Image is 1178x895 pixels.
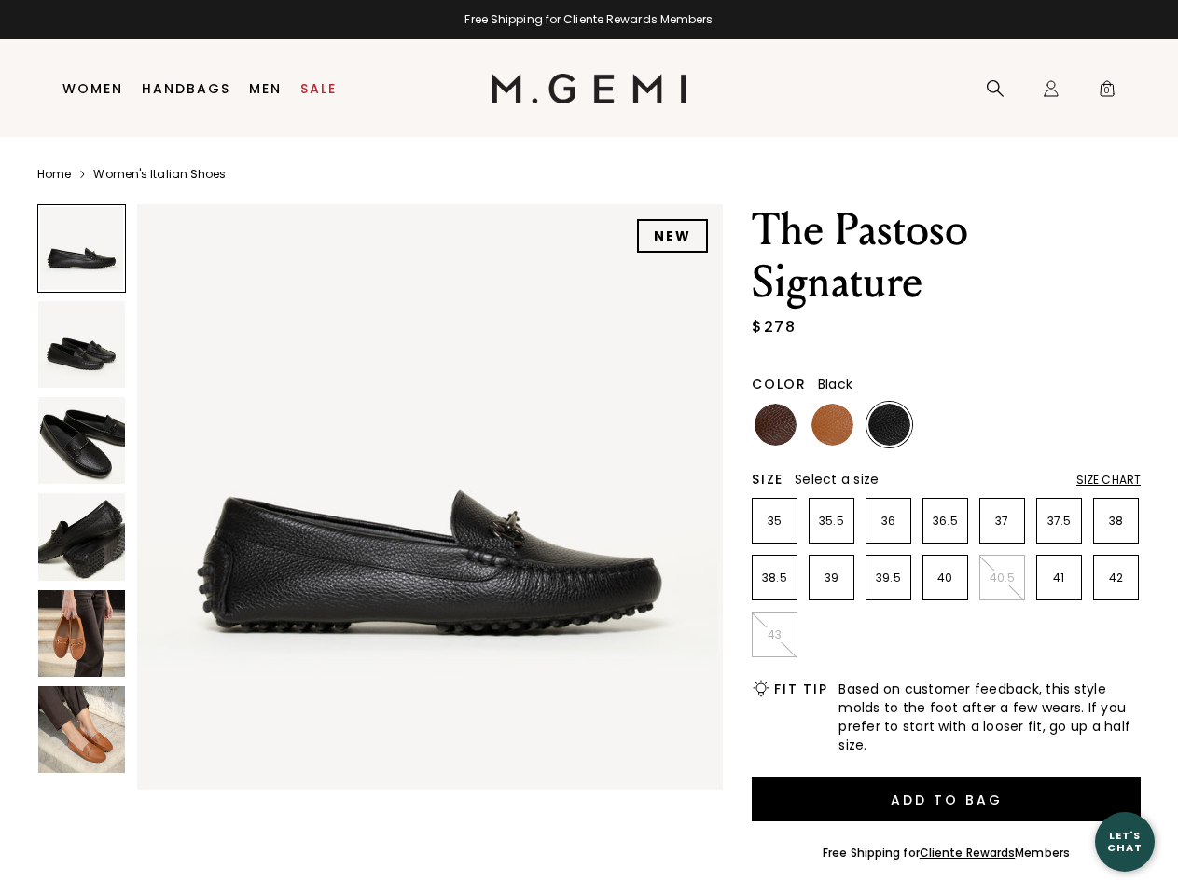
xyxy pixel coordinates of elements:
h2: Color [752,377,807,392]
div: Free Shipping for Members [823,846,1070,861]
p: 41 [1037,571,1081,585]
h2: Size [752,472,783,487]
p: 38 [1094,514,1138,529]
span: Based on customer feedback, this style molds to the foot after a few wears. If you prefer to star... [838,680,1141,754]
p: 36.5 [923,514,967,529]
a: Cliente Rewards [920,845,1016,861]
p: 35 [753,514,797,529]
p: 38.5 [753,571,797,585]
p: 37.5 [1037,514,1081,529]
img: Black [868,404,910,446]
a: Women [62,81,123,96]
span: Black [818,375,852,393]
a: Home [37,167,71,182]
div: Size Chart [1076,473,1141,488]
a: Handbags [142,81,230,96]
span: 0 [1098,83,1116,102]
h1: The Pastoso Signature [752,204,1141,309]
img: The Pastoso Signature [38,397,125,484]
a: Men [249,81,282,96]
p: 40.5 [980,571,1024,585]
a: Women's Italian Shoes [93,167,226,182]
img: The Pastoso Signature [137,204,723,790]
p: 40 [923,571,967,585]
p: 36 [866,514,910,529]
img: The Pastoso Signature [38,493,125,580]
div: $278 [752,316,796,338]
h2: Fit Tip [774,682,827,696]
img: The Pastoso Signature [38,301,125,388]
a: Sale [300,81,337,96]
img: Chocolate [755,404,797,446]
span: Select a size [795,470,879,489]
button: Add to Bag [752,777,1141,821]
img: The Pastoso Signature [38,686,125,773]
p: 39.5 [866,571,910,585]
img: Tan [811,404,853,446]
div: NEW [637,219,708,253]
p: 43 [753,627,797,642]
p: 35.5 [810,514,853,529]
div: Let's Chat [1095,830,1155,853]
p: 42 [1094,571,1138,585]
img: M.Gemi [492,74,686,103]
p: 39 [810,571,853,585]
p: 37 [980,514,1024,529]
img: The Pastoso Signature [38,590,125,677]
